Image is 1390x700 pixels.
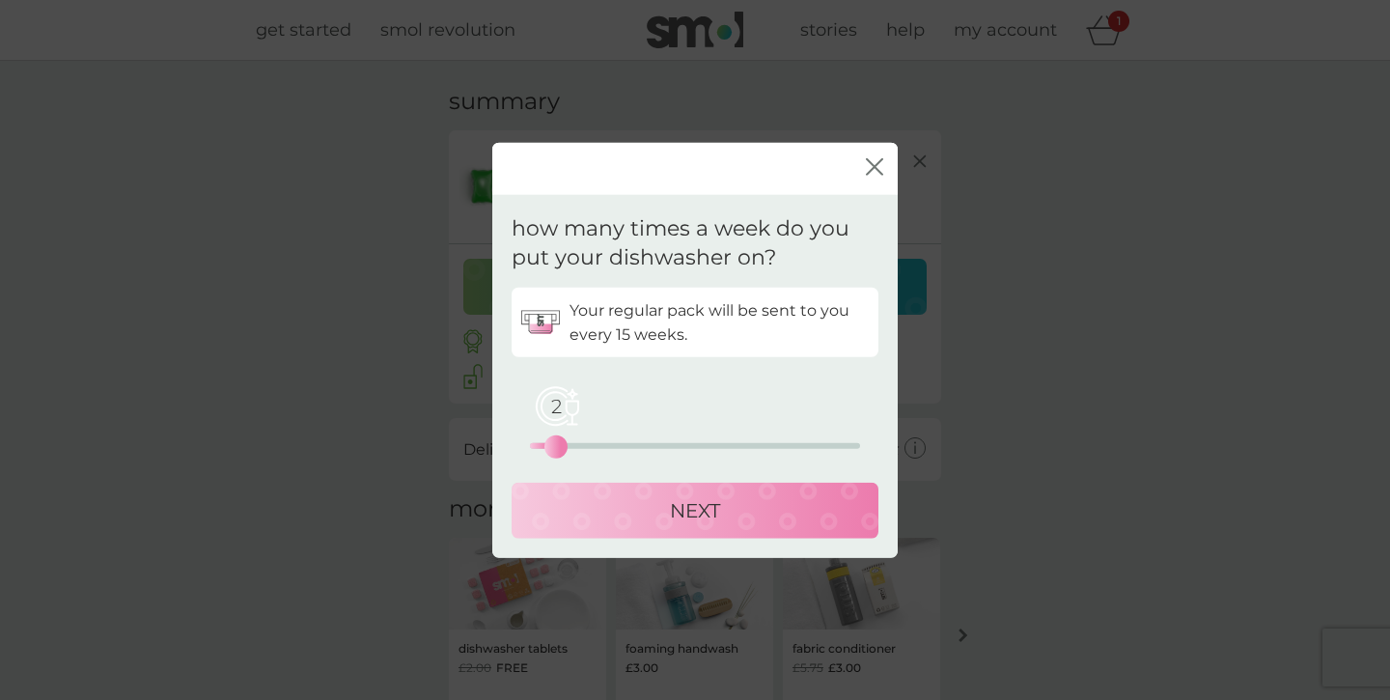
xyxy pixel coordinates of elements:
[512,213,878,273] p: how many times a week do you put your dishwasher on?
[512,483,878,539] button: NEXT
[670,495,720,526] p: NEXT
[532,382,580,431] span: 2
[570,297,869,347] p: Your regular pack will be sent to you every 15 weeks.
[866,158,883,179] button: close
